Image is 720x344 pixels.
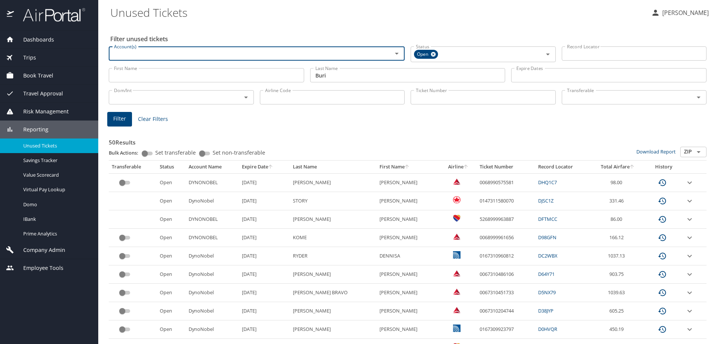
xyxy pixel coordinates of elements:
[376,161,440,173] th: First Name
[239,265,290,284] td: [DATE]
[157,320,186,339] td: Open
[535,161,591,173] th: Record Locator
[290,192,376,210] td: STORY
[186,173,238,192] td: DYNONOBEL
[109,134,706,147] h3: 50 Results
[453,306,460,314] img: Delta Airlines
[477,210,535,229] td: 5268999963887
[157,247,186,265] td: Open
[376,284,440,302] td: [PERSON_NAME]
[376,302,440,320] td: [PERSON_NAME]
[138,115,168,124] span: Clear Filters
[414,51,433,58] span: Open
[391,48,402,59] button: Open
[14,107,69,116] span: Risk Management
[14,264,63,272] span: Employee Tools
[290,284,376,302] td: [PERSON_NAME] BRAVO
[186,229,238,247] td: DYNONOBEL
[14,71,53,80] span: Book Travel
[636,148,676,155] a: Download Report
[685,270,694,279] button: expand row
[477,161,535,173] th: Ticket Number
[14,89,63,98] span: Travel Approval
[239,161,290,173] th: Expire Date
[186,302,238,320] td: DynoNobel
[23,230,89,237] span: Prime Analytics
[591,161,645,173] th: Total Airfare
[538,326,557,332] a: D0HVQR
[155,150,196,155] span: Set transferable
[693,92,704,103] button: Open
[591,265,645,284] td: 903.75
[290,210,376,229] td: [PERSON_NAME]
[463,165,469,170] button: sort
[477,284,535,302] td: 0067310451733
[110,1,645,24] h1: Unused Tickets
[453,196,460,204] img: Air Canada
[591,173,645,192] td: 98.00
[23,157,89,164] span: Savings Tracker
[239,284,290,302] td: [DATE]
[440,161,477,173] th: Airline
[14,54,36,62] span: Trips
[290,320,376,339] td: [PERSON_NAME]
[538,307,553,314] a: D38JYP
[660,8,709,17] p: [PERSON_NAME]
[290,229,376,247] td: KOME
[648,6,712,19] button: [PERSON_NAME]
[591,192,645,210] td: 331.46
[591,284,645,302] td: 1039.63
[23,186,89,193] span: Virtual Pay Lookup
[591,210,645,229] td: 86.00
[538,252,557,259] a: DC2WBX
[414,50,438,59] div: Open
[239,247,290,265] td: [DATE]
[290,173,376,192] td: [PERSON_NAME]
[186,284,238,302] td: DynoNobel
[268,165,273,170] button: sort
[538,271,555,277] a: D64Y71
[157,192,186,210] td: Open
[477,173,535,192] td: 0068990575581
[157,229,186,247] td: Open
[186,265,238,284] td: DynoNobel
[477,265,535,284] td: 0067310486106
[538,216,557,222] a: DFTMCC
[239,302,290,320] td: [DATE]
[23,171,89,179] span: Value Scorecard
[477,192,535,210] td: 0147311580070
[23,142,89,149] span: Unused Tickets
[543,49,553,60] button: Open
[685,307,694,316] button: expand row
[645,161,682,173] th: History
[186,320,238,339] td: DynoNobel
[685,178,694,187] button: expand row
[591,247,645,265] td: 1037.13
[685,215,694,224] button: expand row
[591,320,645,339] td: 450.19
[109,149,144,156] p: Bulk Actions:
[157,210,186,229] td: Open
[405,165,410,170] button: sort
[113,114,126,124] span: Filter
[239,320,290,339] td: [DATE]
[239,173,290,192] td: [DATE]
[112,164,154,170] div: Transferable
[685,233,694,242] button: expand row
[376,173,440,192] td: [PERSON_NAME]
[241,92,251,103] button: Open
[23,216,89,223] span: IBank
[186,210,238,229] td: DYNONOBEL
[213,150,265,155] span: Set non-transferable
[186,161,238,173] th: Account Name
[290,161,376,173] th: Last Name
[685,197,694,206] button: expand row
[157,284,186,302] td: Open
[591,229,645,247] td: 166.12
[477,302,535,320] td: 0067310204744
[538,197,553,204] a: DJSC1Z
[157,265,186,284] td: Open
[685,288,694,297] button: expand row
[14,125,48,134] span: Reporting
[685,325,694,334] button: expand row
